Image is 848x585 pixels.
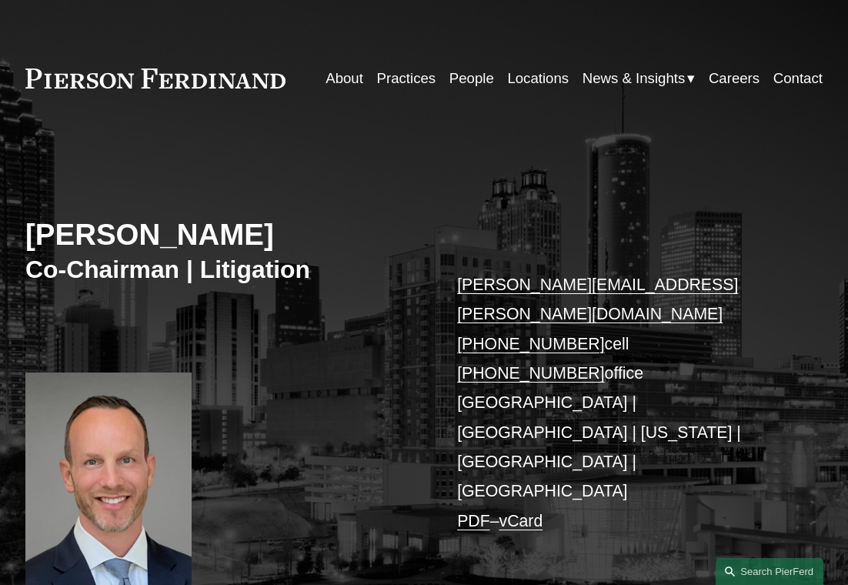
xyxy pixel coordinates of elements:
a: People [449,64,494,92]
a: Contact [773,64,823,92]
a: [PHONE_NUMBER] [457,364,604,383]
a: Careers [709,64,760,92]
a: [PERSON_NAME][EMAIL_ADDRESS][PERSON_NAME][DOMAIN_NAME] [457,276,738,323]
a: About [326,64,363,92]
a: Practices [377,64,436,92]
a: PDF [457,512,490,530]
a: Search this site [716,558,823,585]
span: News & Insights [583,65,686,92]
a: vCard [499,512,543,530]
a: [PHONE_NUMBER] [457,335,604,353]
h3: Co-Chairman | Litigation [25,255,424,285]
a: Locations [507,64,569,92]
a: folder dropdown [583,64,696,92]
h2: [PERSON_NAME] [25,217,424,253]
p: cell office [GEOGRAPHIC_DATA] | [GEOGRAPHIC_DATA] | [US_STATE] | [GEOGRAPHIC_DATA] | [GEOGRAPHIC_... [457,270,790,536]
